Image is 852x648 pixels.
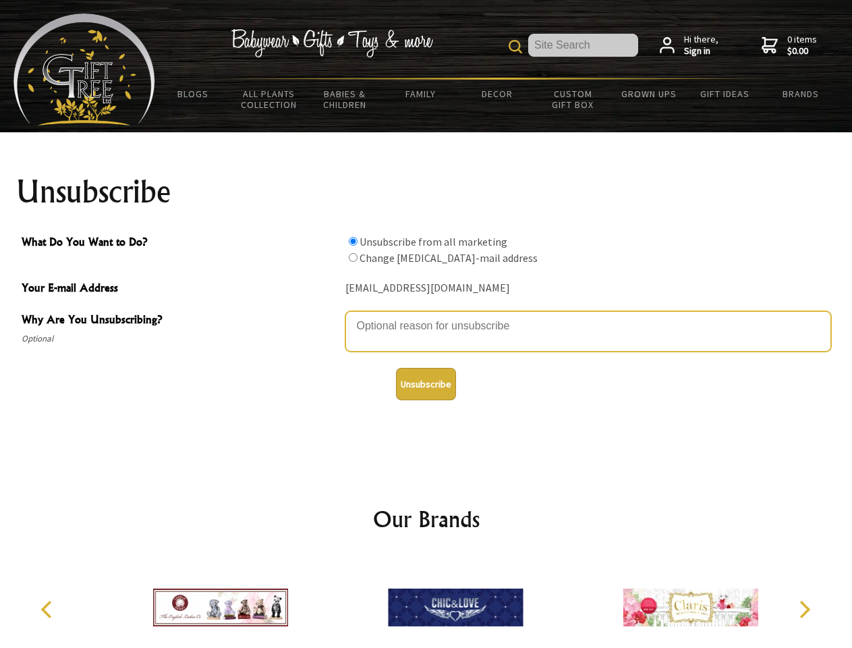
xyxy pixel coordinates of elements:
[34,595,63,624] button: Previous
[307,80,383,119] a: Babies & Children
[345,278,831,299] div: [EMAIL_ADDRESS][DOMAIN_NAME]
[396,368,456,400] button: Unsubscribe
[349,237,358,246] input: What Do You Want to Do?
[349,253,358,262] input: What Do You Want to Do?
[787,45,817,57] strong: $0.00
[22,279,339,299] span: Your E-mail Address
[535,80,611,119] a: Custom Gift Box
[459,80,535,108] a: Decor
[360,251,538,265] label: Change [MEDICAL_DATA]-mail address
[16,175,836,208] h1: Unsubscribe
[509,40,522,53] img: product search
[684,34,718,57] span: Hi there,
[22,331,339,347] span: Optional
[22,234,339,253] span: What Do You Want to Do?
[27,503,826,535] h2: Our Brands
[360,235,507,248] label: Unsubscribe from all marketing
[762,34,817,57] a: 0 items$0.00
[763,80,839,108] a: Brands
[22,311,339,331] span: Why Are You Unsubscribing?
[383,80,459,108] a: Family
[787,33,817,57] span: 0 items
[684,45,718,57] strong: Sign in
[231,80,308,119] a: All Plants Collection
[610,80,687,108] a: Grown Ups
[345,311,831,352] textarea: Why Are You Unsubscribing?
[528,34,638,57] input: Site Search
[13,13,155,126] img: Babyware - Gifts - Toys and more...
[660,34,718,57] a: Hi there,Sign in
[789,595,819,624] button: Next
[155,80,231,108] a: BLOGS
[687,80,763,108] a: Gift Ideas
[231,29,433,57] img: Babywear - Gifts - Toys & more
